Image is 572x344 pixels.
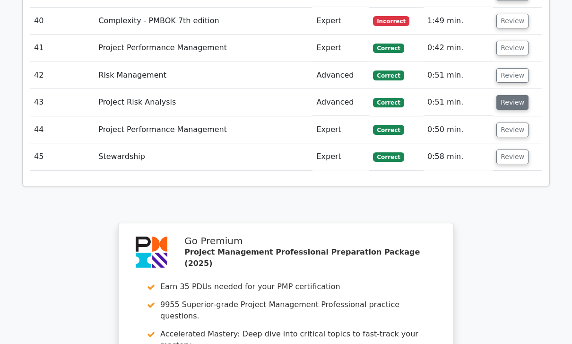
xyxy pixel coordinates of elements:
td: Risk Management [95,62,312,89]
button: Review [496,123,529,137]
span: Correct [373,152,404,162]
td: Advanced [312,62,369,89]
button: Review [496,14,529,28]
td: Expert [312,143,369,170]
button: Review [496,41,529,55]
span: Incorrect [373,16,409,26]
td: 43 [30,89,95,116]
button: Review [496,150,529,164]
td: 0:42 min. [424,35,493,62]
td: 40 [30,8,95,35]
td: Expert [312,8,369,35]
td: Project Performance Management [95,35,312,62]
td: Project Performance Management [95,116,312,143]
button: Review [496,68,529,83]
td: 42 [30,62,95,89]
td: Stewardship [95,143,312,170]
td: 0:51 min. [424,62,493,89]
td: 41 [30,35,95,62]
td: Complexity - PMBOK 7th edition [95,8,312,35]
td: Expert [312,35,369,62]
td: Expert [312,116,369,143]
td: 0:50 min. [424,116,493,143]
td: 45 [30,143,95,170]
span: Correct [373,44,404,53]
td: 44 [30,116,95,143]
button: Review [496,95,529,110]
td: Advanced [312,89,369,116]
span: Correct [373,98,404,107]
td: 0:58 min. [424,143,493,170]
td: 1:49 min. [424,8,493,35]
td: 0:51 min. [424,89,493,116]
td: Project Risk Analysis [95,89,312,116]
span: Correct [373,125,404,134]
span: Correct [373,71,404,80]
